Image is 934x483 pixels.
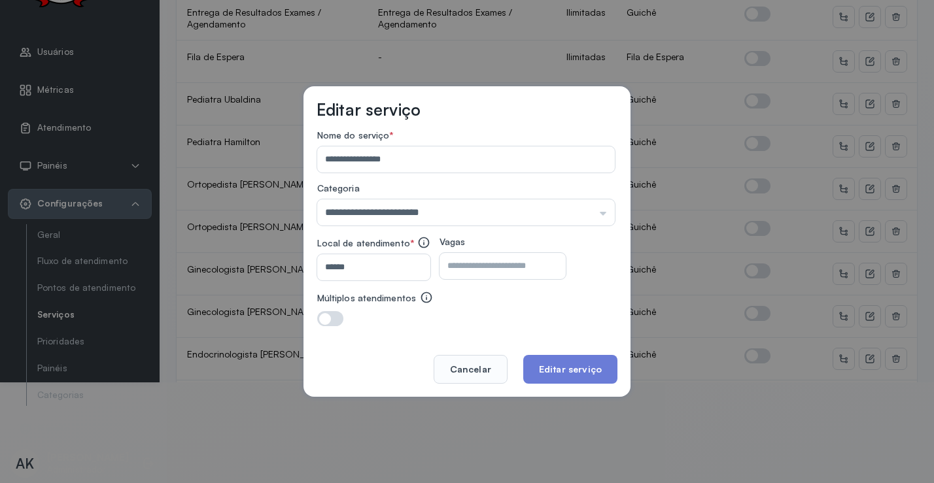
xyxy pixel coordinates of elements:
span: Categoria [317,182,360,193]
span: Local de atendimento [317,237,410,248]
button: Cancelar [434,355,508,384]
span: Nome do serviço [317,129,390,141]
h3: Editar serviço [317,99,421,120]
label: Múltiplos atendimentos [317,293,416,304]
span: Vagas [440,236,466,247]
button: Editar serviço [523,355,617,384]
